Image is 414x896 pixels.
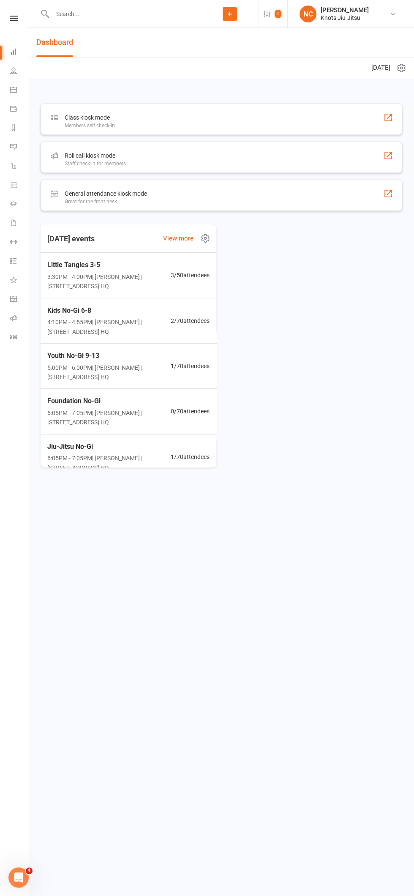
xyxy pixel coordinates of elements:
h3: [DATE] events [41,231,101,246]
a: Dashboard [10,43,29,62]
div: NC [300,5,316,22]
span: [DATE] [371,63,390,73]
span: 3 / 50 attendees [171,270,210,280]
div: Roll call kiosk mode [65,150,126,161]
div: Staff check-in for members [65,161,126,167]
a: What's New [10,271,29,290]
input: Search... [50,8,201,20]
a: Dashboard [36,28,73,57]
a: General attendance kiosk mode [10,290,29,309]
span: Youth No-Gi 9-13 [47,350,171,361]
span: 1 / 70 attendees [171,452,210,462]
span: 4 [26,867,33,874]
div: Knots Jiu-Jitsu [321,14,369,22]
a: Calendar [10,81,29,100]
span: Kids No-Gi 6-8 [47,305,171,316]
a: Class kiosk mode [10,328,29,347]
span: 0 / 70 attendees [171,407,210,416]
span: Little Tangles 3-5 [47,260,171,270]
div: Class kiosk mode [65,112,115,123]
a: Product Sales [10,176,29,195]
span: 4:10PM - 4:55PM | [PERSON_NAME] | [STREET_ADDRESS] HQ [47,317,171,336]
iframe: Intercom live chat [8,867,29,888]
div: General attendance kiosk mode [65,188,147,199]
span: 1 / 70 attendees [171,361,210,371]
a: Roll call kiosk mode [10,309,29,328]
div: Members self check-in [65,123,115,128]
span: 1 [275,10,281,18]
a: Reports [10,119,29,138]
span: Foundation No-Gi [47,396,171,407]
span: Jiu-Jitsu No-Gi [47,441,171,452]
div: Great for the front desk [65,199,147,205]
span: 2 / 70 attendees [171,316,210,325]
span: 6:05PM - 7:05PM | [PERSON_NAME] | [STREET_ADDRESS] HQ [47,408,171,427]
div: [PERSON_NAME] [321,6,369,14]
span: 5:00PM - 6:00PM | [PERSON_NAME] | [STREET_ADDRESS] HQ [47,363,171,382]
a: View more [163,233,193,243]
span: 6:05PM - 7:05PM | [PERSON_NAME] | [STREET_ADDRESS] HQ [47,453,171,473]
span: 3:30PM - 4:00PM | [PERSON_NAME] | [STREET_ADDRESS] HQ [47,272,171,291]
a: Payments [10,100,29,119]
a: People [10,62,29,81]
